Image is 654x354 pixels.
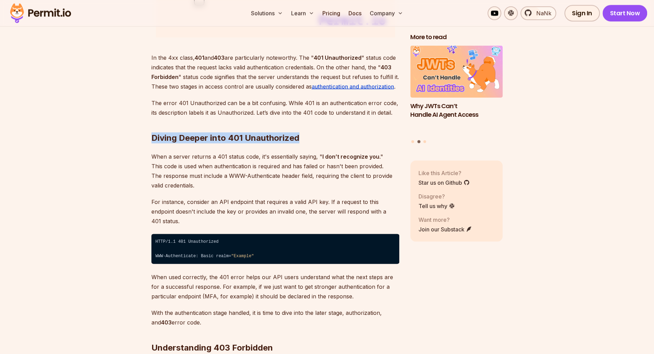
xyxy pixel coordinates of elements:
a: NaNk [520,6,556,20]
span: NaNk [532,9,551,17]
a: Join our Substack [418,225,472,233]
button: Learn [288,6,317,20]
button: Go to slide 3 [423,140,426,143]
code: HTTP/1.1 401 Unauthorized ⁠ WWW-Authenticate: Basic realm= [151,234,399,264]
button: Solutions [248,6,286,20]
a: Star us on Github [418,178,470,186]
p: With the authentication stage handled, it is time to dive into the later stage, authorization, an... [151,308,399,327]
p: Disagree? [418,192,455,200]
a: Tell us why [418,202,455,210]
a: Start Now [603,5,647,21]
a: Docs [346,6,364,20]
button: Company [367,6,406,20]
span: "Example" [231,253,254,258]
button: Go to slide 2 [417,140,420,143]
h2: Understanding 403 Forbidden [151,315,399,353]
h2: Diving Deeper into 401 Unauthorized [151,105,399,143]
strong: 403 [161,319,172,326]
img: Permit logo [7,1,74,25]
a: Why JWTs Can’t Handle AI Agent AccessWhy JWTs Can’t Handle AI Agent Access [410,46,503,136]
strong: I don’t recognize you [322,153,379,160]
div: Posts [410,46,503,144]
p: When a server returns a 401 status code, it's essentially saying, " ." This code is used when aut... [151,151,399,190]
strong: 401 Unauthorized [314,54,362,61]
p: The error 401 Unauthorized can be a bit confusing. While 401 is an authentication error code, its... [151,98,399,117]
strong: 403 Forbidden [151,64,391,80]
p: For instance, consider an API endpoint that requires a valid API key. If a request to this endpoi... [151,197,399,226]
li: 2 of 3 [410,46,503,136]
p: When used correctly, the 401 error helps our API users understand what the next steps are for a s... [151,272,399,301]
a: Pricing [320,6,343,20]
strong: 403 [214,54,225,61]
h3: Why JWTs Can’t Handle AI Agent Access [410,102,503,119]
a: authentication and authorization [312,83,394,90]
p: In the 4xx class, and are particularly noteworthy. The " " status code indicates that the request... [151,53,399,91]
p: Want more? [418,215,472,224]
h2: More to read [410,33,503,42]
p: Like this Article? [418,169,470,177]
img: Why JWTs Can’t Handle AI Agent Access [410,46,503,98]
button: Go to slide 1 [411,140,414,143]
a: Sign In [564,5,600,21]
strong: 401 [195,54,204,61]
